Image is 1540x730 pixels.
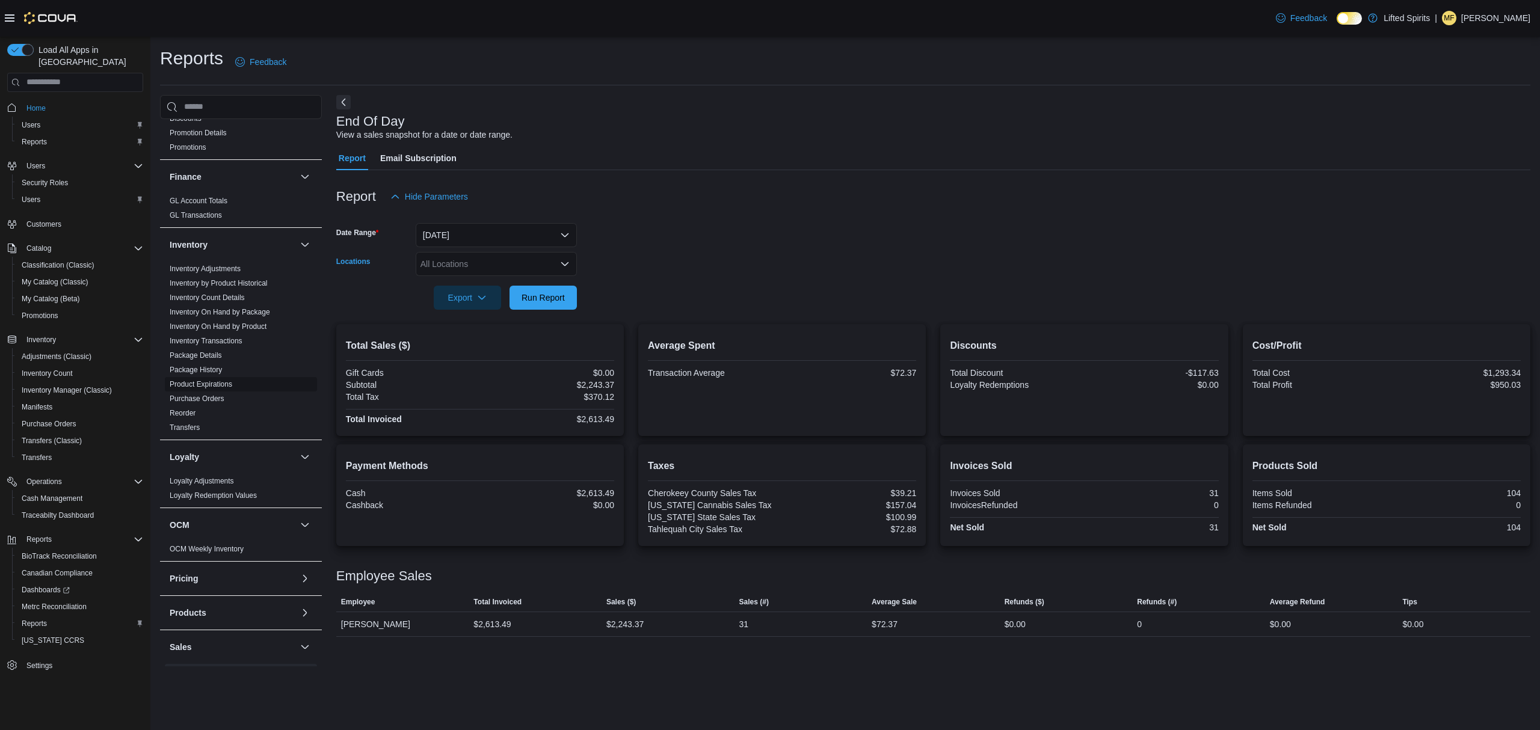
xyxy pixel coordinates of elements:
h2: Average Spent [648,339,916,353]
p: [PERSON_NAME] [1461,11,1530,25]
button: Finance [170,171,295,183]
span: Security Roles [17,176,143,190]
div: Cherokeey County Sales Tax [648,488,780,498]
span: Cash Management [17,491,143,506]
span: Hide Parameters [405,191,468,203]
span: Dashboards [17,583,143,597]
div: $72.37 [872,617,898,631]
a: Feedback [230,50,291,74]
div: [US_STATE] Cannabis Sales Tax [648,500,780,510]
div: $0.00 [1402,617,1423,631]
span: Security Roles [22,178,68,188]
button: Inventory [298,238,312,252]
button: Reports [2,531,148,548]
button: Settings [2,656,148,673]
h3: OCM [170,519,189,531]
div: $0.00 [1005,617,1026,631]
div: Transaction Average [648,368,780,378]
a: Dashboards [12,581,148,598]
a: Feedback [1271,6,1332,30]
button: Catalog [22,241,56,256]
div: 31 [1087,523,1219,532]
span: Reports [22,532,143,547]
a: Loyalty Adjustments [170,477,234,485]
div: Matt Fallaschek [1442,11,1456,25]
span: Sales ($) [606,597,636,607]
button: Cash Management [12,490,148,507]
div: Loyalty [160,474,322,508]
button: Users [12,117,148,133]
h3: Sales [170,641,192,653]
span: Users [26,161,45,171]
h3: Inventory [170,239,208,251]
span: Metrc Reconciliation [17,600,143,614]
span: Settings [26,661,52,670]
a: My Catalog (Beta) [17,292,85,306]
div: InvoicesRefunded [950,500,1082,510]
p: Lifted Spirits [1384,11,1430,25]
button: Traceabilty Dashboard [12,507,148,524]
button: My Catalog (Classic) [12,274,148,290]
a: Promotions [17,308,63,323]
span: Inventory Count [17,366,143,381]
a: Loyalty Redemption Values [170,491,257,500]
a: Inventory by Product Historical [170,279,268,287]
button: Sales [298,640,312,654]
div: $0.00 [1270,617,1291,631]
button: Operations [2,473,148,490]
a: Users [17,118,45,132]
button: Manifests [12,399,148,416]
a: Customers [22,217,66,232]
span: Traceabilty Dashboard [22,511,94,520]
a: Classification (Classic) [17,258,99,272]
span: BioTrack Reconciliation [17,549,143,563]
h2: Taxes [648,459,916,473]
button: Home [2,99,148,117]
div: $2,613.49 [473,617,511,631]
button: Users [12,191,148,208]
div: Inventory [160,262,322,440]
button: Open list of options [560,259,570,269]
a: GL Transactions [170,211,222,219]
h2: Products Sold [1252,459,1521,473]
span: My Catalog (Beta) [17,292,143,306]
img: Cova [24,12,78,24]
span: Run Report [522,292,565,304]
span: Users [17,192,143,207]
div: Total Cost [1252,368,1384,378]
a: Transfers [17,450,57,465]
span: Email Subscription [380,146,457,170]
button: [DATE] [416,223,577,247]
button: [US_STATE] CCRS [12,632,148,649]
span: Promotions [22,311,58,321]
span: Promotions [170,143,206,152]
a: Adjustments (Classic) [17,349,96,364]
a: Inventory Transactions [170,337,242,345]
a: Discounts [170,114,202,123]
div: Discounts & Promotions [160,111,322,159]
strong: Net Sold [950,523,984,532]
a: Inventory Count Details [170,293,245,302]
h3: Loyalty [170,451,199,463]
div: $370.12 [482,392,614,402]
a: Inventory Adjustments [170,265,241,273]
a: Manifests [17,400,57,414]
button: Reports [12,615,148,632]
a: Product Expirations [170,380,232,388]
button: Reports [22,532,57,547]
a: Purchase Orders [170,394,224,403]
div: $2,613.49 [482,488,614,498]
a: Purchase Orders [17,417,81,431]
button: Reports [12,133,148,150]
span: Metrc Reconciliation [22,602,87,612]
h2: Invoices Sold [950,459,1218,473]
a: Cash Management [17,491,87,506]
button: Operations [22,474,67,489]
span: Operations [22,474,143,489]
h2: Payment Methods [346,459,614,473]
a: Inventory On Hand by Product [170,322,266,331]
span: Total Invoiced [473,597,522,607]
